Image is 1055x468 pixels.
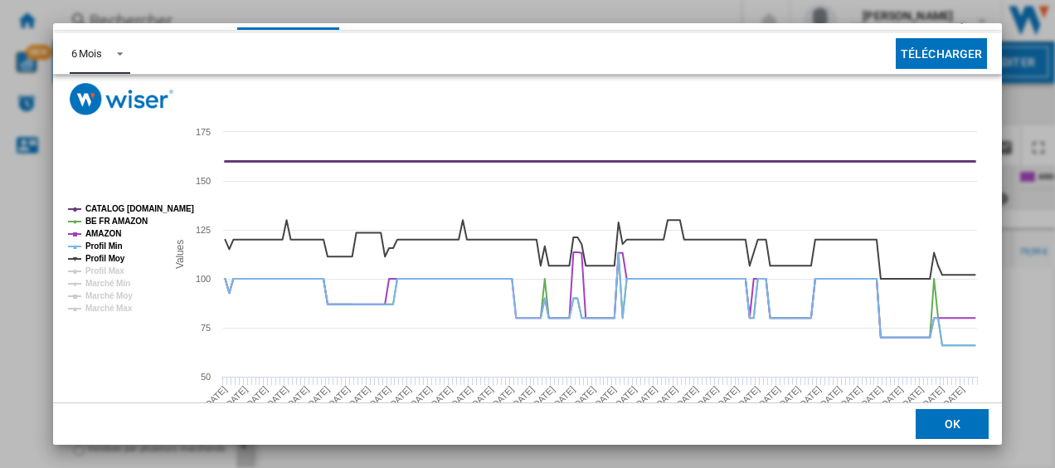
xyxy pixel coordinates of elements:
tspan: 75 [201,323,211,333]
tspan: [DATE] [836,384,863,412]
tspan: [DATE] [202,384,229,412]
tspan: [DATE] [283,384,310,412]
tspan: [DATE] [795,384,823,412]
tspan: [DATE] [897,384,925,412]
tspan: [DATE] [529,384,557,412]
tspan: [DATE] [447,384,474,412]
tspan: AMAZON [85,229,121,238]
tspan: [DATE] [549,384,576,412]
md-dialog: Product popup [53,23,1003,445]
img: logo_wiser_300x94.png [70,83,173,115]
tspan: [DATE] [878,384,905,412]
tspan: [DATE] [468,384,495,412]
tspan: [DATE] [631,384,659,412]
tspan: Marché Min [85,279,130,288]
tspan: 150 [196,176,211,186]
tspan: Profil Max [85,266,124,275]
tspan: [DATE] [570,384,597,412]
button: OK [916,409,989,439]
tspan: Profil Min [85,241,123,251]
tspan: 175 [196,127,211,137]
tspan: [DATE] [344,384,372,412]
tspan: Profil Moy [85,254,125,263]
tspan: [DATE] [242,384,270,412]
tspan: [DATE] [693,384,720,412]
tspan: [DATE] [652,384,679,412]
tspan: 125 [196,225,211,235]
tspan: Marché Max [85,304,133,313]
tspan: [DATE] [816,384,844,412]
tspan: [DATE] [673,384,700,412]
tspan: Marché Moy [85,291,133,300]
tspan: [DATE] [304,384,331,412]
tspan: [DATE] [939,384,966,412]
tspan: [DATE] [775,384,802,412]
tspan: 100 [196,274,211,284]
tspan: [DATE] [734,384,761,412]
tspan: [DATE] [263,384,290,412]
tspan: [DATE] [857,384,884,412]
tspan: [DATE] [365,384,392,412]
tspan: BE FR AMAZON [85,217,148,226]
tspan: Values [173,240,185,269]
tspan: [DATE] [488,384,515,412]
tspan: [DATE] [918,384,946,412]
tspan: [DATE] [386,384,413,412]
tspan: [DATE] [754,384,781,412]
tspan: [DATE] [713,384,741,412]
tspan: [DATE] [611,384,639,412]
tspan: 50 [201,372,211,382]
tspan: [DATE] [508,384,536,412]
div: 6 Mois [71,47,102,60]
tspan: [DATE] [324,384,352,412]
button: Télécharger [896,38,988,69]
tspan: CATALOG [DOMAIN_NAME] [85,204,194,213]
tspan: [DATE] [221,384,249,412]
tspan: [DATE] [591,384,618,412]
tspan: [DATE] [406,384,434,412]
tspan: [DATE] [426,384,454,412]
